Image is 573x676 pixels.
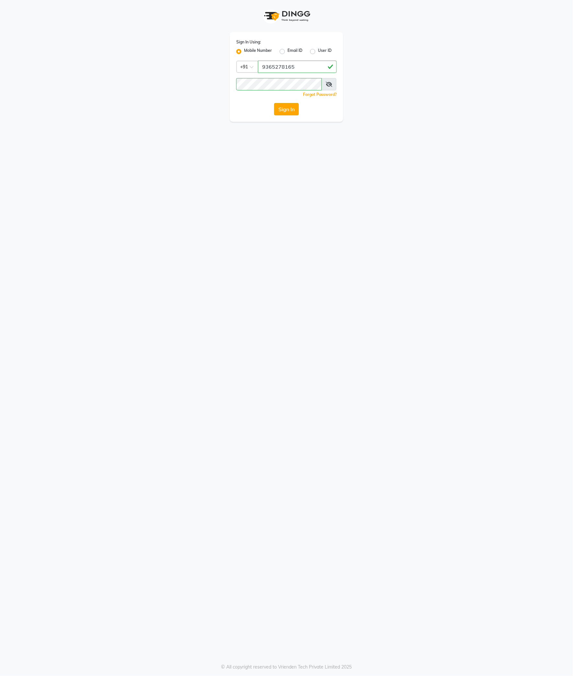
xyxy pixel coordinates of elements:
[236,78,322,90] input: Username
[258,61,337,73] input: Username
[236,39,261,45] label: Sign In Using:
[303,92,337,97] a: Forgot Password?
[318,48,332,55] label: User ID
[261,6,312,26] img: logo1.svg
[244,48,272,55] label: Mobile Number
[287,48,302,55] label: Email ID
[274,103,299,115] button: Sign In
